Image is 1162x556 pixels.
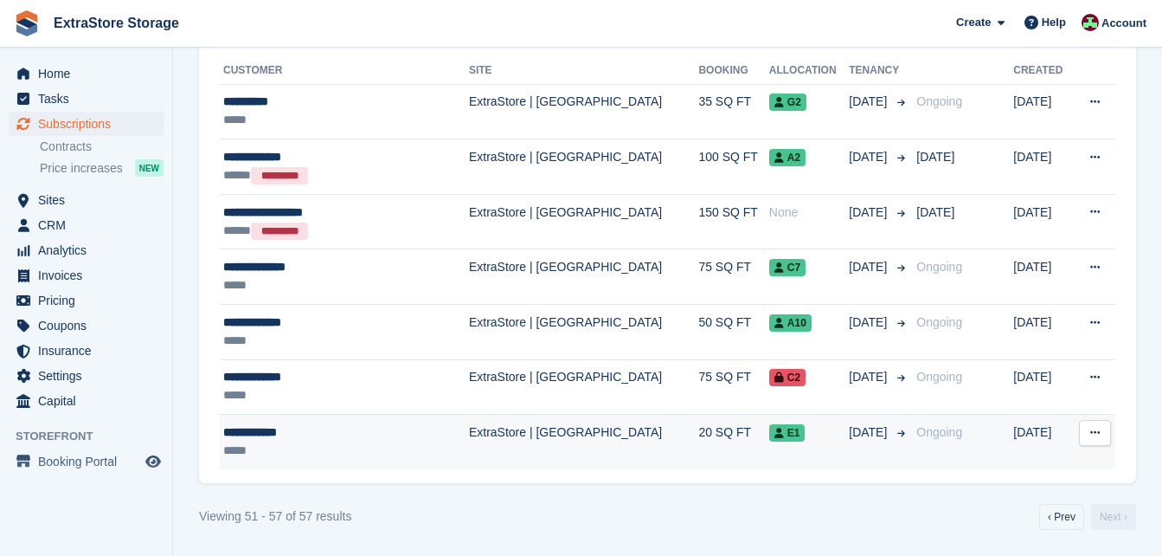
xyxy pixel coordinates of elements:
[38,213,142,237] span: CRM
[1091,504,1136,530] a: Next
[849,258,890,276] span: [DATE]
[469,305,698,360] td: ExtraStore | [GEOGRAPHIC_DATA]
[9,364,164,388] a: menu
[1013,194,1072,249] td: [DATE]
[849,204,890,222] span: [DATE]
[1013,359,1072,415] td: [DATE]
[698,194,768,249] td: 150 SQ FT
[38,238,142,262] span: Analytics
[9,449,164,474] a: menu
[769,149,806,166] span: A2
[916,94,962,108] span: Ongoing
[38,188,142,212] span: Sites
[698,305,768,360] td: 50 SQ FT
[769,57,849,85] th: Allocation
[469,84,698,139] td: ExtraStore | [GEOGRAPHIC_DATA]
[698,139,768,195] td: 100 SQ FT
[9,238,164,262] a: menu
[38,314,142,338] span: Coupons
[1013,57,1072,85] th: Created
[9,263,164,288] a: menu
[38,61,142,86] span: Home
[9,288,164,313] a: menu
[698,249,768,305] td: 75 SQ FT
[849,423,890,442] span: [DATE]
[698,57,768,85] th: Booking
[1082,14,1099,31] img: Chelsea Parker
[1039,504,1084,530] a: Previous
[38,339,142,363] span: Insurance
[9,61,164,86] a: menu
[47,9,186,37] a: ExtraStore Storage
[769,314,812,332] span: A10
[1013,84,1072,139] td: [DATE]
[469,194,698,249] td: ExtraStore | [GEOGRAPHIC_DATA]
[38,364,142,388] span: Settings
[1013,415,1072,469] td: [DATE]
[849,314,890,332] span: [DATE]
[849,368,890,386] span: [DATE]
[38,389,142,413] span: Capital
[38,263,142,288] span: Invoices
[1036,504,1140,530] nav: Pages
[9,188,164,212] a: menu
[38,449,142,474] span: Booking Portal
[1042,14,1066,31] span: Help
[1013,305,1072,360] td: [DATE]
[1013,249,1072,305] td: [DATE]
[143,451,164,472] a: Preview store
[135,159,164,177] div: NEW
[9,314,164,338] a: menu
[40,139,164,155] a: Contracts
[916,425,962,439] span: Ongoing
[849,148,890,166] span: [DATE]
[38,288,142,313] span: Pricing
[9,339,164,363] a: menu
[916,260,962,274] span: Ongoing
[16,428,172,445] span: Storefront
[916,205,954,219] span: [DATE]
[199,508,351,526] div: Viewing 51 - 57 of 57 results
[698,415,768,469] td: 20 SQ FT
[38,87,142,111] span: Tasks
[1101,15,1146,32] span: Account
[40,160,123,177] span: Price increases
[698,84,768,139] td: 35 SQ FT
[9,112,164,136] a: menu
[916,315,962,329] span: Ongoing
[769,369,806,386] span: C2
[769,94,806,111] span: G2
[916,370,962,384] span: Ongoing
[9,213,164,237] a: menu
[1013,139,1072,195] td: [DATE]
[469,139,698,195] td: ExtraStore | [GEOGRAPHIC_DATA]
[769,204,849,222] div: None
[40,158,164,178] a: Price increases NEW
[9,389,164,413] a: menu
[9,87,164,111] a: menu
[469,249,698,305] td: ExtraStore | [GEOGRAPHIC_DATA]
[916,150,954,164] span: [DATE]
[849,57,909,85] th: Tenancy
[698,359,768,415] td: 75 SQ FT
[38,112,142,136] span: Subscriptions
[469,57,698,85] th: Site
[469,415,698,469] td: ExtraStore | [GEOGRAPHIC_DATA]
[14,10,40,36] img: stora-icon-8386f47178a22dfd0bd8f6a31ec36ba5ce8667c1dd55bd0f319d3a0aa187defe.svg
[469,359,698,415] td: ExtraStore | [GEOGRAPHIC_DATA]
[956,14,991,31] span: Create
[769,424,806,442] span: E1
[849,93,890,111] span: [DATE]
[220,57,469,85] th: Customer
[769,259,806,276] span: C7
